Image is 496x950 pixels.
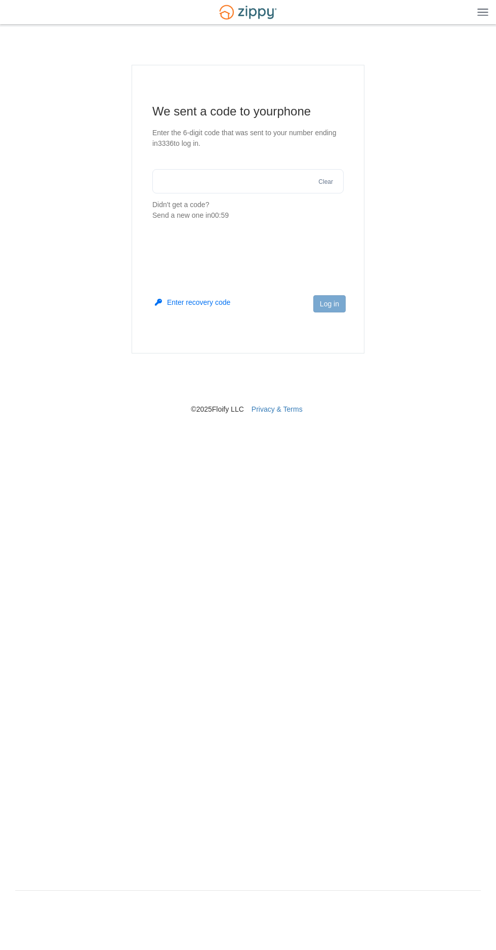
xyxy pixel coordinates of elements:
[315,177,336,187] button: Clear
[252,405,303,413] a: Privacy & Terms
[152,210,344,221] div: Send a new one in 00:59
[155,297,230,307] button: Enter recovery code
[152,200,344,221] p: Didn't get a code?
[152,103,344,120] h1: We sent a code to your phone
[213,1,283,24] img: Logo
[313,295,346,312] button: Log in
[152,128,344,149] p: Enter the 6-digit code that was sent to your number ending in 3336 to log in.
[15,353,481,414] nav: © 2025 Floify LLC
[477,8,488,16] img: Mobile Dropdown Menu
